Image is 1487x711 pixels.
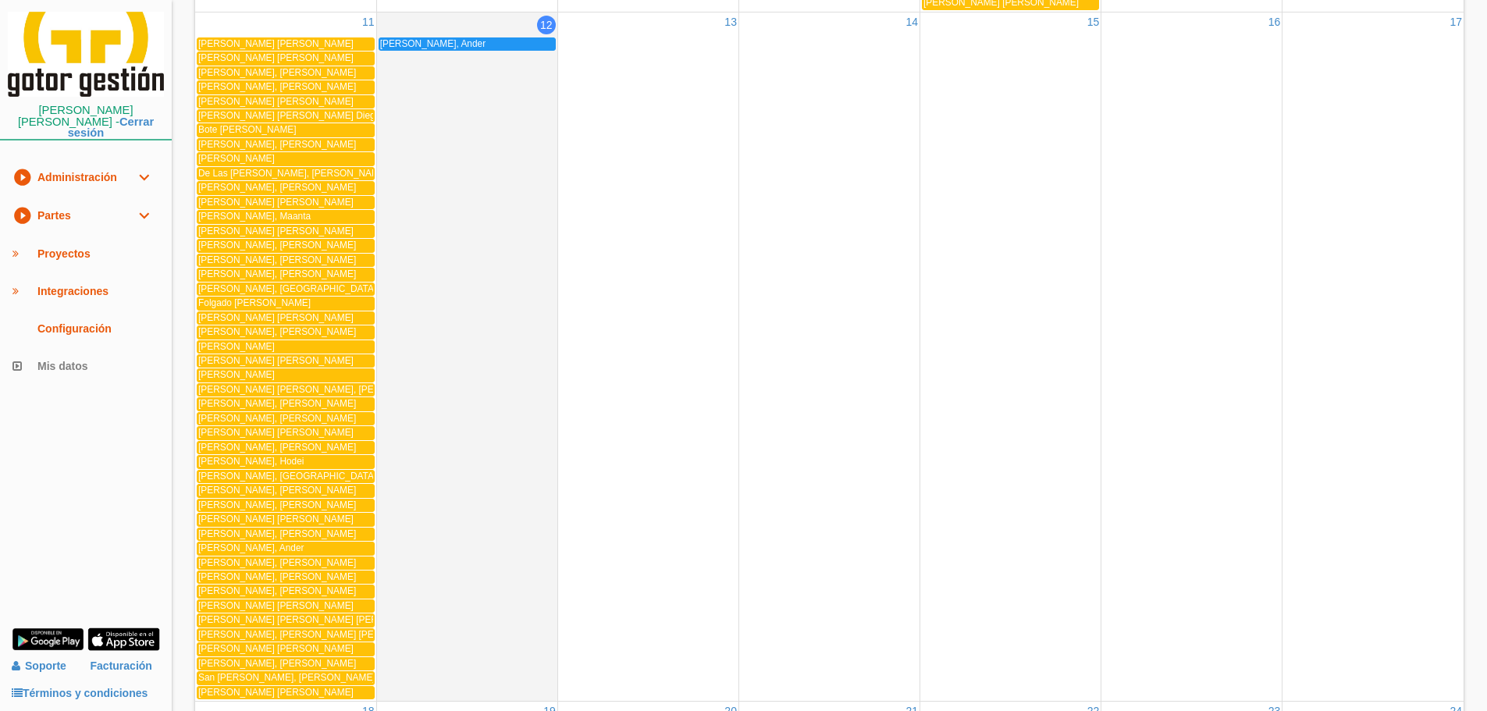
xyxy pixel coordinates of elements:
[198,672,375,683] span: San [PERSON_NAME], [PERSON_NAME]
[198,226,354,236] span: [PERSON_NAME] [PERSON_NAME]
[197,80,375,94] a: [PERSON_NAME], [PERSON_NAME]
[12,687,148,699] a: Términos y condiciones
[198,528,356,539] span: [PERSON_NAME], [PERSON_NAME]
[197,455,375,468] a: [PERSON_NAME], Hodei
[197,383,375,396] a: [PERSON_NAME] [PERSON_NAME], [PERSON_NAME]
[197,354,375,368] a: [PERSON_NAME] [PERSON_NAME]
[197,571,375,584] a: [PERSON_NAME], [PERSON_NAME]
[197,441,375,454] a: [PERSON_NAME], [PERSON_NAME]
[198,600,354,611] span: [PERSON_NAME] [PERSON_NAME]
[198,471,376,482] span: [PERSON_NAME], [GEOGRAPHIC_DATA]
[198,571,356,582] span: [PERSON_NAME], [PERSON_NAME]
[198,110,380,121] span: [PERSON_NAME] [PERSON_NAME] Diego
[197,210,375,223] a: [PERSON_NAME], Maanta
[197,513,375,526] a: [PERSON_NAME] [PERSON_NAME]
[198,355,354,366] span: [PERSON_NAME] [PERSON_NAME]
[198,658,356,669] span: [PERSON_NAME], [PERSON_NAME]
[68,116,154,140] a: Cerrar sesión
[198,153,275,164] span: [PERSON_NAME]
[197,412,375,425] a: [PERSON_NAME], [PERSON_NAME]
[198,96,354,107] span: [PERSON_NAME] [PERSON_NAME]
[197,368,375,382] a: [PERSON_NAME]
[134,158,153,196] i: expand_more
[198,614,432,625] span: [PERSON_NAME] [PERSON_NAME] [PERSON_NAME]
[198,456,304,467] span: [PERSON_NAME], Hodei
[197,613,375,627] a: [PERSON_NAME] [PERSON_NAME] [PERSON_NAME]
[198,514,354,524] span: [PERSON_NAME] [PERSON_NAME]
[198,643,354,654] span: [PERSON_NAME] [PERSON_NAME]
[134,197,153,234] i: expand_more
[198,341,275,352] span: [PERSON_NAME]
[380,38,486,49] span: [PERSON_NAME], Ander
[197,528,375,541] a: [PERSON_NAME], [PERSON_NAME]
[197,138,375,151] a: [PERSON_NAME], [PERSON_NAME]
[198,81,356,92] span: [PERSON_NAME], [PERSON_NAME]
[723,12,738,31] a: 13
[198,182,356,193] span: [PERSON_NAME], [PERSON_NAME]
[197,470,375,483] a: [PERSON_NAME], [GEOGRAPHIC_DATA]
[197,426,375,439] a: [PERSON_NAME] [PERSON_NAME]
[198,542,304,553] span: [PERSON_NAME], Ander
[198,384,435,395] span: [PERSON_NAME] [PERSON_NAME], [PERSON_NAME]
[198,442,356,453] span: [PERSON_NAME], [PERSON_NAME]
[198,687,354,698] span: [PERSON_NAME] [PERSON_NAME]
[379,37,556,51] a: [PERSON_NAME], Ander
[198,499,356,510] span: [PERSON_NAME], [PERSON_NAME]
[198,124,297,135] span: Bote [PERSON_NAME]
[197,585,375,598] a: [PERSON_NAME], [PERSON_NAME]
[197,181,375,194] a: [PERSON_NAME], [PERSON_NAME]
[197,599,375,613] a: [PERSON_NAME] [PERSON_NAME]
[198,297,311,308] span: Folgado [PERSON_NAME]
[198,268,356,279] span: [PERSON_NAME], [PERSON_NAME]
[198,557,356,568] span: [PERSON_NAME], [PERSON_NAME]
[197,66,375,80] a: [PERSON_NAME], [PERSON_NAME]
[197,167,375,180] a: De Las [PERSON_NAME], [PERSON_NAME]
[198,427,354,438] span: [PERSON_NAME] [PERSON_NAME]
[198,585,356,596] span: [PERSON_NAME], [PERSON_NAME]
[197,556,375,570] a: [PERSON_NAME], [PERSON_NAME]
[197,225,375,238] a: [PERSON_NAME] [PERSON_NAME]
[198,283,376,294] span: [PERSON_NAME], [GEOGRAPHIC_DATA]
[197,196,375,209] a: [PERSON_NAME] [PERSON_NAME]
[8,12,164,97] img: itcons-logo
[198,240,356,251] span: [PERSON_NAME], [PERSON_NAME]
[197,671,375,684] a: San [PERSON_NAME], [PERSON_NAME]
[197,628,375,642] a: [PERSON_NAME], [PERSON_NAME] [PERSON_NAME]
[12,627,84,651] img: google-play.png
[12,158,31,196] i: play_circle_filled
[197,254,375,267] a: [PERSON_NAME], [PERSON_NAME]
[197,283,375,296] a: [PERSON_NAME], [GEOGRAPHIC_DATA]
[198,139,356,150] span: [PERSON_NAME], [PERSON_NAME]
[197,542,375,555] a: [PERSON_NAME], Ander
[197,397,375,411] a: [PERSON_NAME], [PERSON_NAME]
[197,686,375,699] a: [PERSON_NAME] [PERSON_NAME]
[361,12,376,31] a: 11
[87,627,160,651] img: app-store.png
[197,499,375,512] a: [PERSON_NAME], [PERSON_NAME]
[197,325,375,339] a: [PERSON_NAME], [PERSON_NAME]
[198,254,356,265] span: [PERSON_NAME], [PERSON_NAME]
[198,211,311,222] span: [PERSON_NAME], Maanta
[197,268,375,281] a: [PERSON_NAME], [PERSON_NAME]
[198,369,275,380] span: [PERSON_NAME]
[197,642,375,656] a: [PERSON_NAME] [PERSON_NAME]
[12,659,66,672] a: Soporte
[198,38,354,49] span: [PERSON_NAME] [PERSON_NAME]
[904,12,920,31] a: 14
[198,52,354,63] span: [PERSON_NAME] [PERSON_NAME]
[534,12,557,36] a: 12
[197,657,375,670] a: [PERSON_NAME], [PERSON_NAME]
[91,652,152,680] a: Facturación
[198,326,356,337] span: [PERSON_NAME], [PERSON_NAME]
[197,109,375,123] a: [PERSON_NAME] [PERSON_NAME] Diego
[197,297,375,310] a: Folgado [PERSON_NAME]
[197,484,375,497] a: [PERSON_NAME], [PERSON_NAME]
[197,123,375,137] a: Bote [PERSON_NAME]
[1448,12,1464,31] a: 17
[198,413,356,424] span: [PERSON_NAME], [PERSON_NAME]
[197,52,375,65] a: [PERSON_NAME] [PERSON_NAME]
[1086,12,1101,31] a: 15
[198,67,356,78] span: [PERSON_NAME], [PERSON_NAME]
[198,168,388,179] span: De Las [PERSON_NAME], [PERSON_NAME]
[12,197,31,234] i: play_circle_filled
